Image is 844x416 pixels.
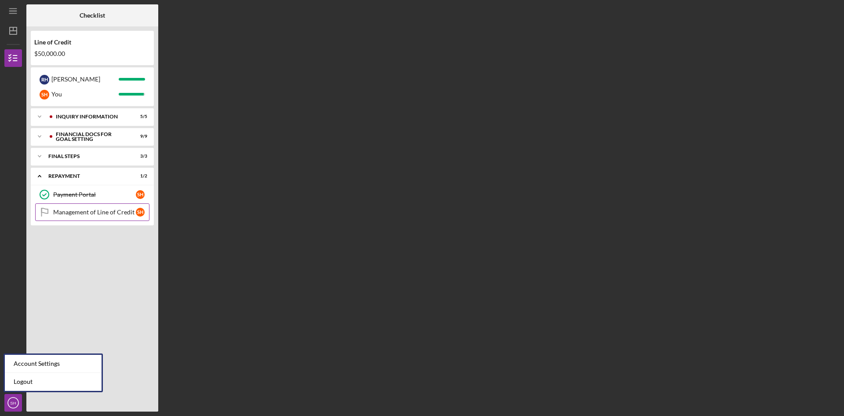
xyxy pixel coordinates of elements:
[4,394,22,412] button: SH
[40,90,49,99] div: S H
[34,50,150,57] div: $50,000.00
[131,154,147,159] div: 3 / 3
[80,12,105,19] b: Checklist
[136,208,145,217] div: S H
[48,154,125,159] div: FINAL STEPS
[131,173,147,179] div: 1 / 2
[48,173,125,179] div: Repayment
[51,87,119,102] div: You
[51,72,119,87] div: [PERSON_NAME]
[35,186,149,203] a: Payment PortalSH
[131,134,147,139] div: 9 / 9
[40,75,49,85] div: R H
[136,190,145,199] div: S H
[53,191,136,198] div: Payment Portal
[56,132,125,142] div: Financial Docs for Goal Setting
[56,114,125,119] div: INQUIRY INFORMATION
[34,39,150,46] div: Line of Credit
[10,401,16,405] text: SH
[131,114,147,119] div: 5 / 5
[5,373,102,391] a: Logout
[5,355,102,373] div: Account Settings
[35,203,149,221] a: Management of Line of CreditSH
[53,209,136,216] div: Management of Line of Credit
